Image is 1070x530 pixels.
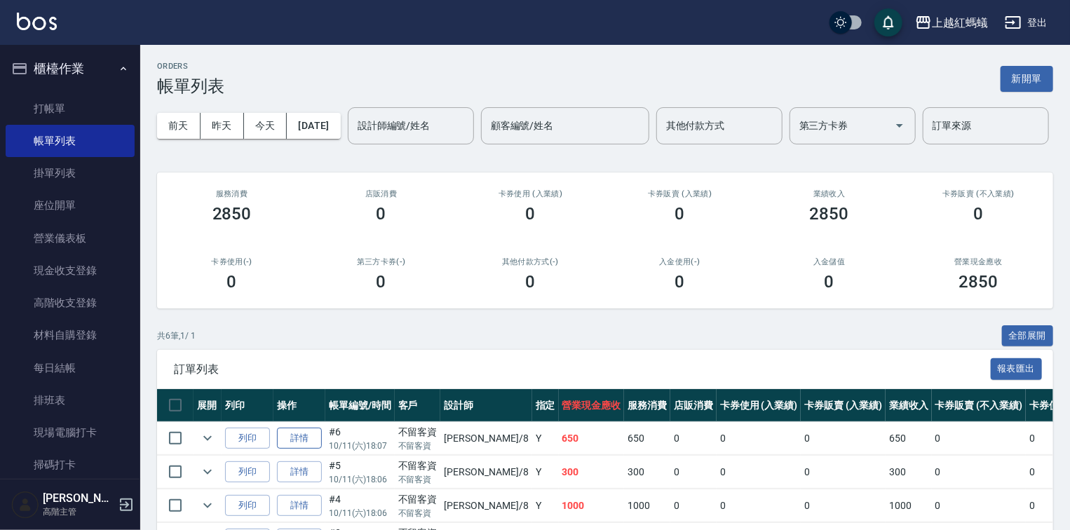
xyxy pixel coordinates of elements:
[932,389,1026,422] th: 卡券販賣 (不入業績)
[559,389,625,422] th: 營業現金應收
[532,389,559,422] th: 指定
[801,489,886,522] td: 0
[377,204,386,224] h3: 0
[624,389,670,422] th: 服務消費
[999,10,1053,36] button: 登出
[825,272,834,292] h3: 0
[6,222,135,254] a: 營業儀表板
[473,257,588,266] h2: 其他付款方式(-)
[197,495,218,516] button: expand row
[921,257,1036,266] h2: 營業現金應收
[532,489,559,522] td: Y
[174,362,991,376] span: 訂單列表
[323,257,439,266] h2: 第三方卡券(-)
[717,489,801,522] td: 0
[6,319,135,351] a: 材料自購登錄
[932,422,1026,455] td: 0
[6,384,135,416] a: 排班表
[398,425,438,440] div: 不留客資
[6,50,135,87] button: 櫃檯作業
[670,489,717,522] td: 0
[225,461,270,483] button: 列印
[398,492,438,507] div: 不留客資
[6,352,135,384] a: 每日結帳
[6,416,135,449] a: 現場電腦打卡
[932,456,1026,489] td: 0
[810,204,849,224] h3: 2850
[886,389,932,422] th: 業績收入
[11,491,39,519] img: Person
[201,113,244,139] button: 昨天
[717,456,801,489] td: 0
[991,362,1043,375] a: 報表匯出
[440,389,531,422] th: 設計師
[212,204,252,224] h3: 2850
[174,257,290,266] h2: 卡券使用(-)
[771,257,887,266] h2: 入金儲值
[325,489,395,522] td: #4
[1002,325,1054,347] button: 全部展開
[157,113,201,139] button: 前天
[157,62,224,71] h2: ORDERS
[526,272,536,292] h3: 0
[670,456,717,489] td: 0
[932,14,988,32] div: 上越紅螞蟻
[532,456,559,489] td: Y
[329,440,391,452] p: 10/11 (六) 18:07
[909,8,994,37] button: 上越紅螞蟻
[6,157,135,189] a: 掛單列表
[932,489,1026,522] td: 0
[6,254,135,287] a: 現金收支登錄
[771,189,887,198] h2: 業績收入
[717,422,801,455] td: 0
[675,204,685,224] h3: 0
[287,113,340,139] button: [DATE]
[440,489,531,522] td: [PERSON_NAME] /8
[473,189,588,198] h2: 卡券使用 (入業績)
[670,389,717,422] th: 店販消費
[225,428,270,449] button: 列印
[329,473,391,486] p: 10/11 (六) 18:06
[398,507,438,519] p: 不留客資
[43,505,114,518] p: 高階主管
[974,204,984,224] h3: 0
[559,456,625,489] td: 300
[886,489,932,522] td: 1000
[801,456,886,489] td: 0
[888,114,911,137] button: Open
[959,272,998,292] h3: 2850
[43,491,114,505] h5: [PERSON_NAME]
[886,422,932,455] td: 650
[6,449,135,481] a: 掃碼打卡
[6,125,135,157] a: 帳單列表
[222,389,273,422] th: 列印
[624,422,670,455] td: 650
[325,456,395,489] td: #5
[6,287,135,319] a: 高階收支登錄
[194,389,222,422] th: 展開
[277,495,322,517] a: 詳情
[398,458,438,473] div: 不留客資
[717,389,801,422] th: 卡券使用 (入業績)
[1001,66,1053,92] button: 新開單
[559,422,625,455] td: 650
[801,389,886,422] th: 卡券販賣 (入業績)
[197,461,218,482] button: expand row
[532,422,559,455] td: Y
[6,93,135,125] a: 打帳單
[174,189,290,198] h3: 服務消費
[17,13,57,30] img: Logo
[622,257,738,266] h2: 入金使用(-)
[622,189,738,198] h2: 卡券販賣 (入業績)
[526,204,536,224] h3: 0
[157,76,224,96] h3: 帳單列表
[886,456,932,489] td: 300
[273,389,325,422] th: 操作
[157,329,196,342] p: 共 6 筆, 1 / 1
[197,428,218,449] button: expand row
[670,422,717,455] td: 0
[244,113,287,139] button: 今天
[377,272,386,292] h3: 0
[329,507,391,519] p: 10/11 (六) 18:06
[440,456,531,489] td: [PERSON_NAME] /8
